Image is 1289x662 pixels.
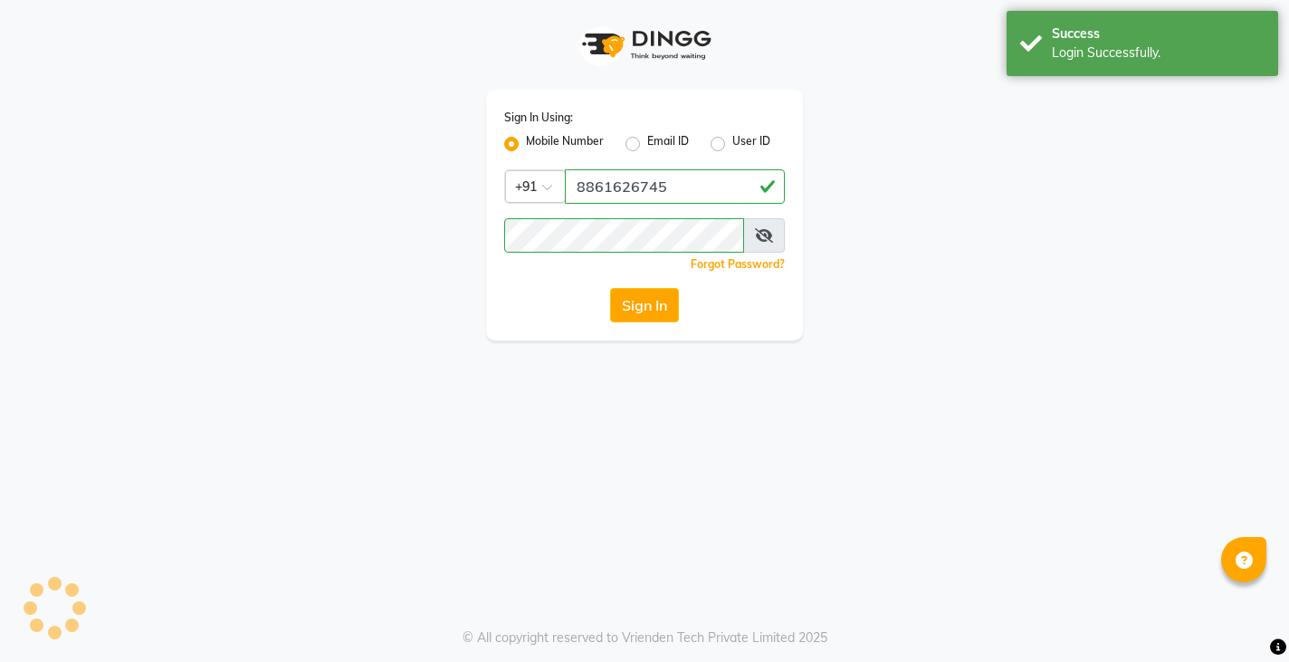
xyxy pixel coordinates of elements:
img: logo1.svg [572,18,717,72]
label: Email ID [647,133,689,155]
button: Sign In [610,288,679,322]
iframe: chat widget [1213,590,1271,644]
input: Username [565,169,785,204]
div: Success [1052,24,1265,43]
label: Sign In Using: [504,110,573,126]
label: Mobile Number [526,133,604,155]
div: Login Successfully. [1052,43,1265,62]
label: User ID [732,133,770,155]
input: Username [504,218,744,253]
a: Forgot Password? [691,257,785,271]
